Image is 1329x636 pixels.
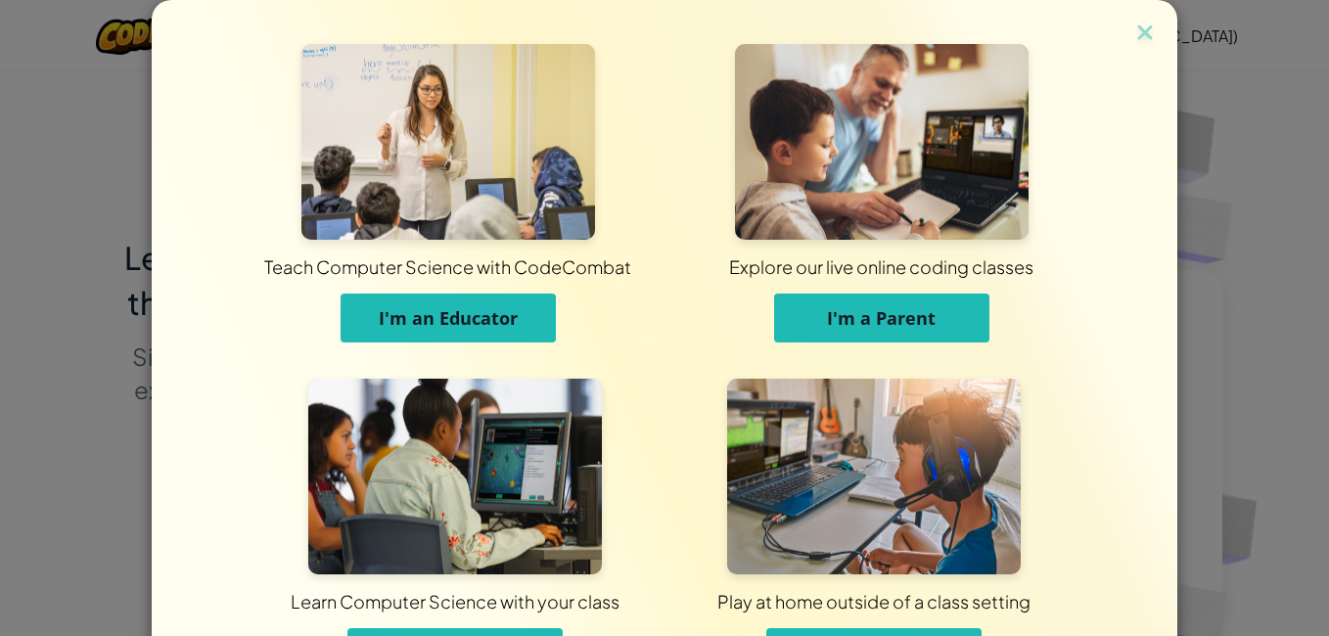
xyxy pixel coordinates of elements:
img: For Parents [735,44,1029,240]
span: I'm a Parent [827,306,936,330]
img: For Students [308,379,602,574]
img: For Individuals [727,379,1021,574]
span: I'm an Educator [379,306,518,330]
img: For Educators [301,44,595,240]
img: close icon [1132,20,1158,49]
button: I'm an Educator [341,294,556,342]
button: I'm a Parent [774,294,989,342]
